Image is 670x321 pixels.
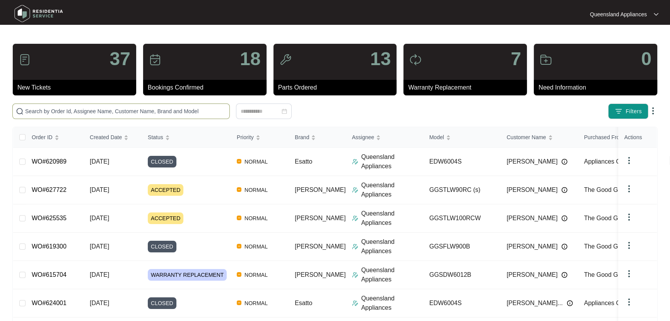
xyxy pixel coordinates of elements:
span: Model [429,133,444,142]
p: Queensland Appliances [361,181,423,199]
span: [PERSON_NAME]... [507,299,563,308]
img: icon [279,53,292,66]
th: Actions [618,127,657,148]
span: [PERSON_NAME] [295,186,346,193]
img: dropdown arrow [624,269,634,278]
span: [PERSON_NAME] [507,242,558,251]
img: Info icon [561,243,567,250]
span: Status [148,133,163,142]
img: Vercel Logo [237,244,241,249]
p: Queensland Appliances [361,294,423,312]
img: Info icon [561,159,567,165]
span: NORMAL [241,214,271,223]
span: [DATE] [90,300,109,306]
span: CLOSED [148,156,176,167]
p: Warranty Replacement [408,83,527,92]
a: WO#619300 [32,243,67,250]
span: NORMAL [241,242,271,251]
p: Queensland Appliances [361,209,423,228]
span: [DATE] [90,186,109,193]
a: WO#627722 [32,186,67,193]
a: WO#615704 [32,271,67,278]
span: [PERSON_NAME] [507,214,558,223]
img: residentia service logo [12,2,66,25]
span: Appliances Online [584,300,634,306]
img: filter icon [615,107,622,115]
p: 7 [511,50,521,68]
img: dropdown arrow [654,12,658,16]
span: [PERSON_NAME] [507,157,558,166]
p: Need Information [538,83,657,92]
p: Parts Ordered [278,83,397,92]
img: dropdown arrow [648,106,658,116]
img: icon [19,53,31,66]
span: [PERSON_NAME] [507,185,558,195]
span: Esatto [295,300,312,306]
img: Assigner Icon [352,272,358,278]
th: Purchased From [578,127,655,148]
th: Status [142,127,231,148]
a: WO#620989 [32,158,67,165]
span: [DATE] [90,158,109,165]
span: [PERSON_NAME] [507,270,558,280]
span: Brand [295,133,309,142]
span: ACCEPTED [148,212,183,224]
img: Assigner Icon [352,243,358,250]
td: EDW6004S [423,148,501,176]
th: Priority [231,127,289,148]
img: Info icon [567,300,573,306]
th: Brand [289,127,346,148]
span: The Good Guys [584,243,628,250]
img: Vercel Logo [237,300,241,305]
p: 37 [109,50,130,68]
a: WO#624001 [32,300,67,306]
span: ACCEPTED [148,184,183,196]
span: The Good Guys [584,215,628,221]
span: CLOSED [148,297,176,309]
img: Assigner Icon [352,159,358,165]
span: Created Date [90,133,122,142]
p: Queensland Appliances [361,266,423,284]
span: [PERSON_NAME] [295,271,346,278]
img: icon [409,53,422,66]
span: [PERSON_NAME] [295,243,346,250]
th: Order ID [26,127,84,148]
input: Search by Order Id, Assignee Name, Customer Name, Brand and Model [25,107,226,116]
button: filter iconFilters [608,104,648,119]
span: Customer Name [507,133,546,142]
p: New Tickets [17,83,136,92]
p: 0 [641,50,651,68]
img: Vercel Logo [237,187,241,192]
img: icon [149,53,161,66]
img: Vercel Logo [237,272,241,277]
th: Model [423,127,501,148]
img: Info icon [561,215,567,221]
th: Created Date [84,127,142,148]
span: Order ID [32,133,53,142]
span: Filters [626,107,642,116]
img: dropdown arrow [624,212,634,222]
span: NORMAL [241,157,271,166]
td: GGSFLW900B [423,233,501,261]
span: [DATE] [90,271,109,278]
span: CLOSED [148,241,176,252]
span: Appliances Online [584,158,634,165]
img: Assigner Icon [352,187,358,193]
p: 13 [370,50,391,68]
p: Queensland Appliances [361,237,423,256]
td: EDW6004S [423,289,501,318]
img: Vercel Logo [237,159,241,164]
img: dropdown arrow [624,184,634,193]
span: Priority [237,133,254,142]
p: 18 [240,50,260,68]
img: Assigner Icon [352,215,358,221]
span: NORMAL [241,185,271,195]
img: dropdown arrow [624,156,634,165]
img: dropdown arrow [624,241,634,250]
img: icon [540,53,552,66]
img: Info icon [561,272,567,278]
span: The Good Guys [584,186,628,193]
span: [DATE] [90,243,109,250]
span: [PERSON_NAME] [295,215,346,221]
span: NORMAL [241,299,271,308]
